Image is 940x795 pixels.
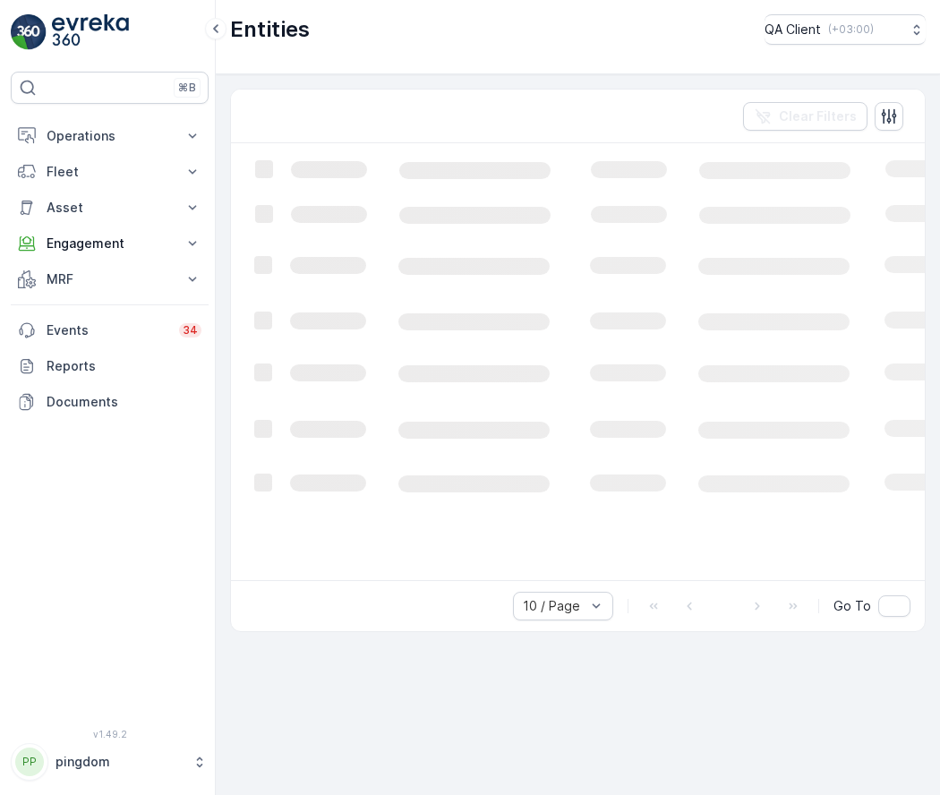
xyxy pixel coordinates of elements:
p: ( +03:00 ) [828,22,874,37]
button: Fleet [11,154,209,190]
p: 34 [183,323,198,338]
p: Engagement [47,235,173,252]
button: Clear Filters [743,102,867,131]
span: v 1.49.2 [11,729,209,739]
button: QA Client(+03:00) [765,14,926,45]
div: PP [15,748,44,776]
p: Reports [47,357,201,375]
p: Clear Filters [779,107,857,125]
p: Asset [47,199,173,217]
a: Reports [11,348,209,384]
p: Documents [47,393,201,411]
button: MRF [11,261,209,297]
p: Fleet [47,163,173,181]
p: ⌘B [178,81,196,95]
img: logo_light-DOdMpM7g.png [52,14,129,50]
a: Documents [11,384,209,420]
p: Events [47,321,168,339]
img: logo [11,14,47,50]
p: QA Client [765,21,821,38]
p: pingdom [56,753,184,771]
button: Asset [11,190,209,226]
a: Events34 [11,312,209,348]
button: PPpingdom [11,743,209,781]
button: Operations [11,118,209,154]
p: MRF [47,270,173,288]
p: Entities [230,15,310,44]
span: Go To [833,597,871,615]
p: Operations [47,127,173,145]
button: Engagement [11,226,209,261]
